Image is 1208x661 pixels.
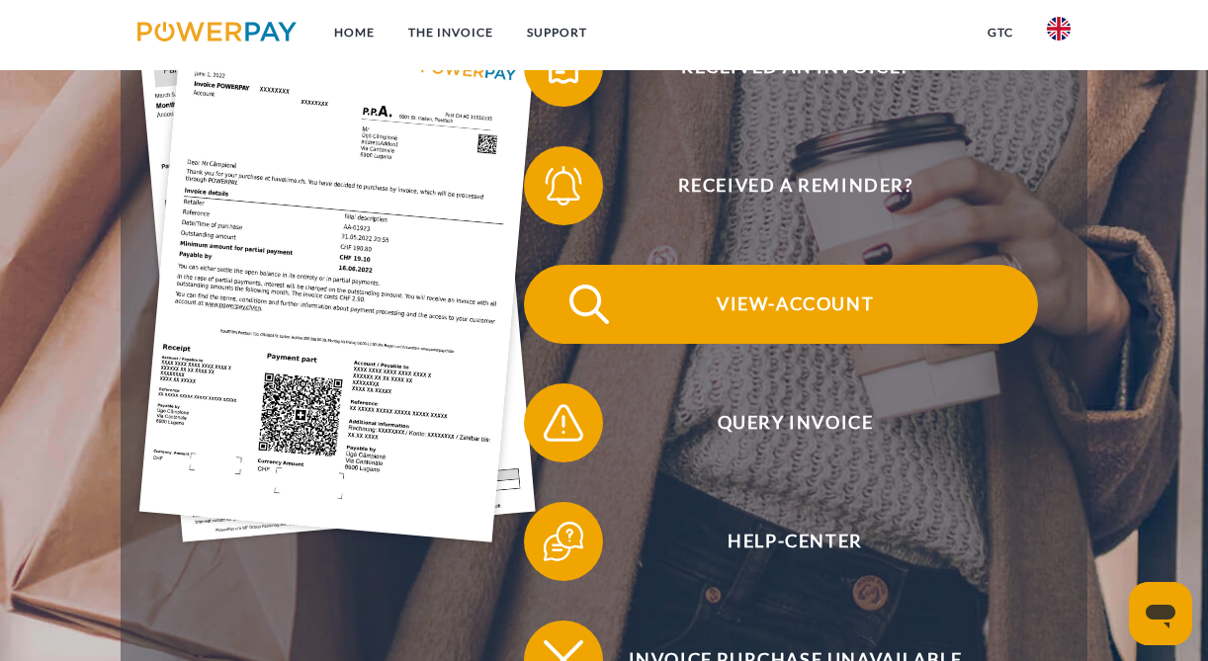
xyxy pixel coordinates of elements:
[553,383,1037,462] span: Query Invoice
[524,383,1038,462] button: Query Invoice
[564,280,614,329] img: qb_search.svg
[391,15,510,50] a: THE INVOICE
[1129,582,1192,645] iframe: Button to launch messaging window
[539,398,588,448] img: qb_warning.svg
[524,28,1038,107] button: Received an invoice?
[137,22,297,41] img: logo-powerpay.svg
[539,517,588,566] img: qb_help.svg
[524,265,1038,344] button: View-Account
[317,15,391,50] a: Home
[553,146,1037,225] span: Received a reminder?
[139,13,535,541] img: single_invoice_powerpay_en.jpg
[510,15,604,50] a: Support
[553,265,1037,344] span: View-Account
[524,146,1038,225] button: Received a reminder?
[971,15,1030,50] a: GTC
[1047,17,1071,41] img: en
[539,161,588,210] img: qb_bell.svg
[553,502,1037,581] span: Help-Center
[524,502,1038,581] button: Help-Center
